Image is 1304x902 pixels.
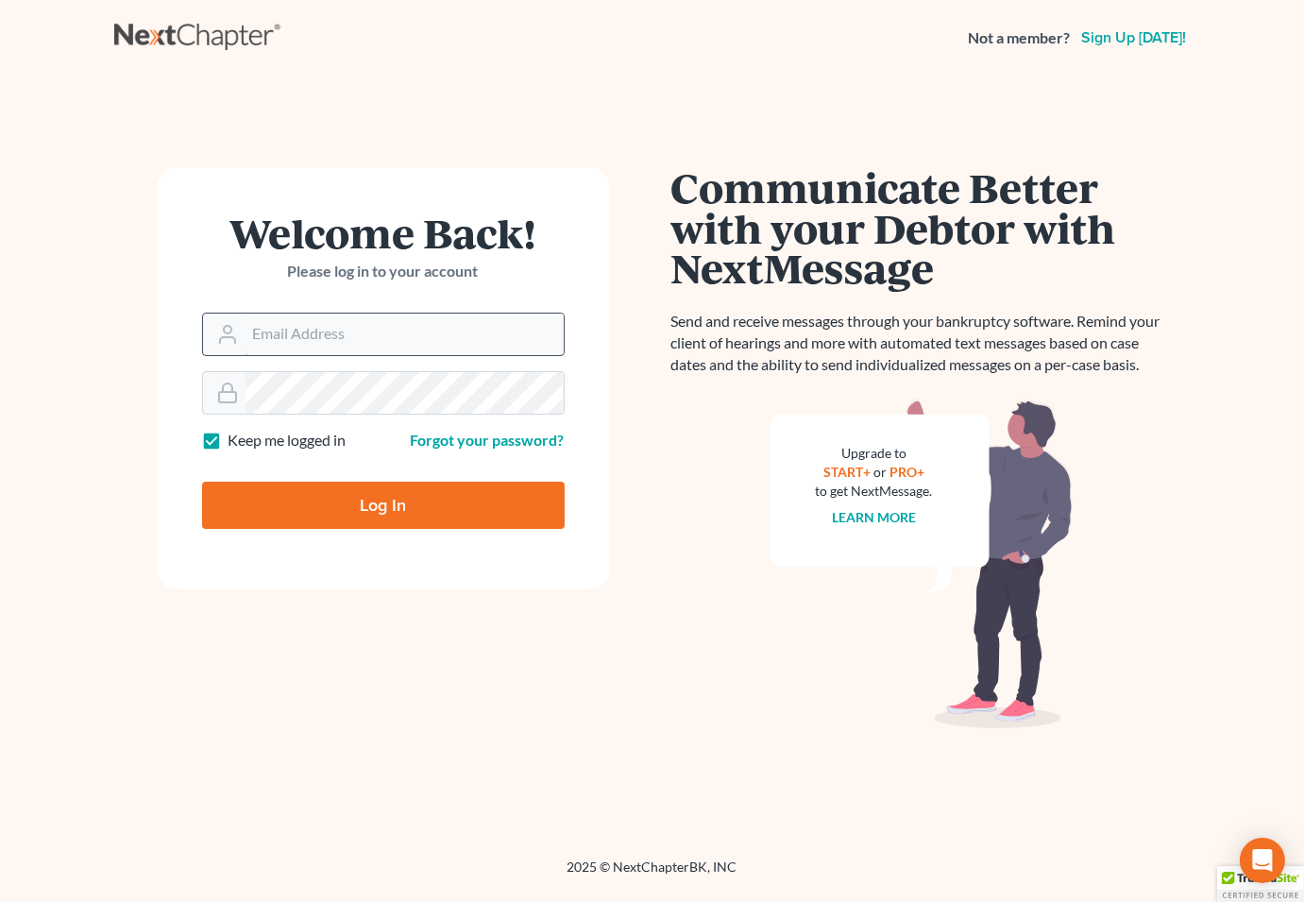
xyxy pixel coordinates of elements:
div: to get NextMessage. [816,482,933,501]
h1: Communicate Better with your Debtor with NextMessage [671,167,1172,288]
h1: Welcome Back! [202,213,565,253]
p: Send and receive messages through your bankruptcy software. Remind your client of hearings and mo... [671,311,1172,376]
div: 2025 © NextChapterBK, INC [114,858,1191,892]
a: START+ [823,464,871,480]
img: nextmessage_bg-59042aed3d76b12b5cd301f8e5b87938c9018125f34e5fa2b7a6b67550977c72.svg [771,399,1073,729]
a: Forgot your password? [411,431,565,449]
input: Log In [202,482,565,529]
a: Learn more [832,509,916,525]
div: Upgrade to [816,444,933,463]
a: PRO+ [889,464,924,480]
a: Sign up [DATE]! [1078,30,1191,45]
div: TrustedSite Certified [1217,866,1304,902]
span: or [873,464,887,480]
input: Email Address [246,314,564,355]
p: Please log in to your account [202,261,565,282]
strong: Not a member? [969,27,1071,49]
div: Open Intercom Messenger [1240,838,1285,883]
label: Keep me logged in [229,430,347,451]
